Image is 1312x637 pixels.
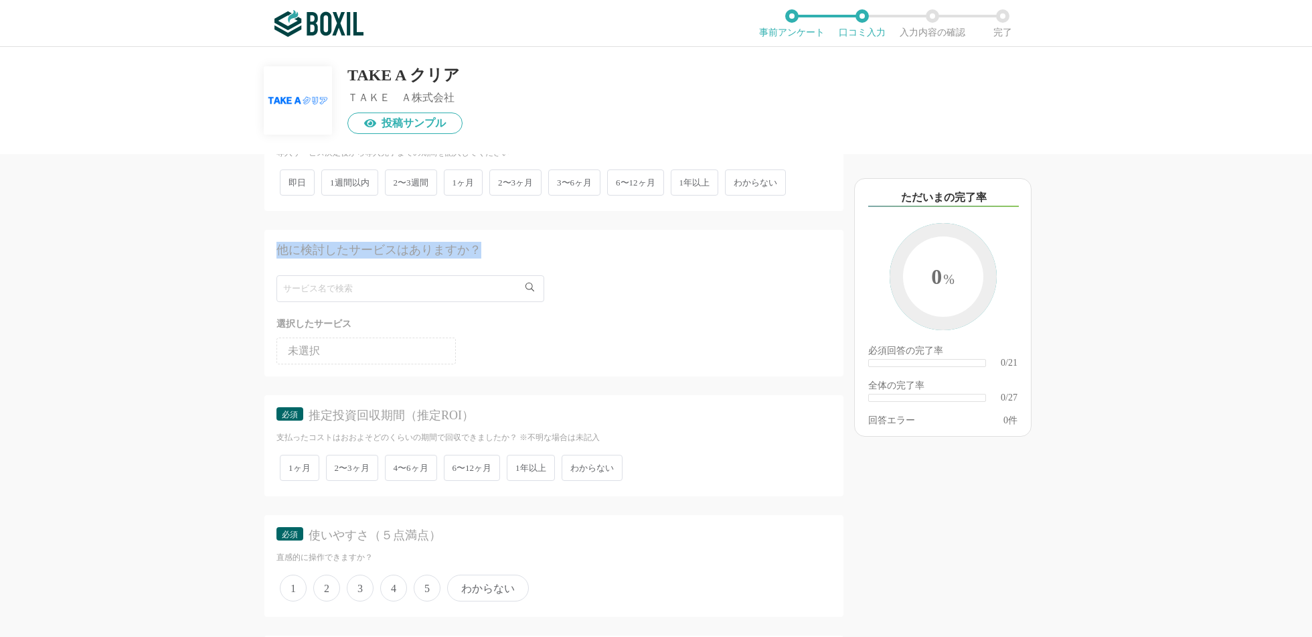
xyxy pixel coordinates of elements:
[1001,358,1017,368] div: 0/21
[385,169,437,196] span: 2〜3週間
[548,169,600,196] span: 3〜6ヶ月
[414,575,440,601] span: 5
[276,275,544,302] input: サービス名で検索
[321,169,378,196] span: 1週間以内
[326,455,378,481] span: 2〜3ヶ月
[276,315,831,332] div: 選択したサービス
[967,9,1038,38] li: 完了
[347,92,463,103] div: ＴＡＫＥ Ａ株式会社
[282,530,298,539] span: 必須
[276,432,831,443] div: 支払ったコストはおおよそどのくらいの期間で回収できましたか？ ※不明な場合は未記入
[347,67,463,83] div: TAKE A クリア
[868,381,1017,393] div: 全体の完了率
[274,10,363,37] img: ボクシルSaaS_ロゴ
[1003,415,1008,425] span: 0
[447,575,529,601] span: わからない
[903,236,983,320] span: 0
[380,575,407,601] span: 4
[827,9,897,38] li: 口コミ入力
[1003,416,1017,425] div: 件
[444,169,483,196] span: 1ヶ月
[1001,393,1017,403] div: 0/27
[313,575,340,601] span: 2
[276,552,831,563] div: 直感的に操作できますか？
[489,169,542,196] span: 2〜3ヶ月
[276,242,776,259] div: 他に検討したサービスはありますか？
[507,455,555,481] span: 1年以上
[288,346,320,356] span: 未選択
[444,455,501,481] span: 6〜12ヶ月
[725,169,786,196] span: わからない
[282,410,298,419] span: 必須
[868,190,1019,207] div: ただいまの完了率
[607,169,664,196] span: 6〜12ヶ月
[671,169,719,196] span: 1年以上
[943,272,955,287] span: %
[562,455,623,481] span: わからない
[309,527,808,544] div: 使いやすさ（５点満点）
[280,455,319,481] span: 1ヶ月
[309,407,808,424] div: 推定投資回収期間（推定ROI）
[756,9,827,38] li: 事前アンケート
[280,575,307,601] span: 1
[382,118,446,129] span: 投稿サンプル
[868,416,915,425] div: 回答エラー
[347,575,374,601] span: 3
[385,455,437,481] span: 4〜6ヶ月
[868,346,1017,358] div: 必須回答の完了率
[897,9,967,38] li: 入力内容の確認
[280,169,315,196] span: 即日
